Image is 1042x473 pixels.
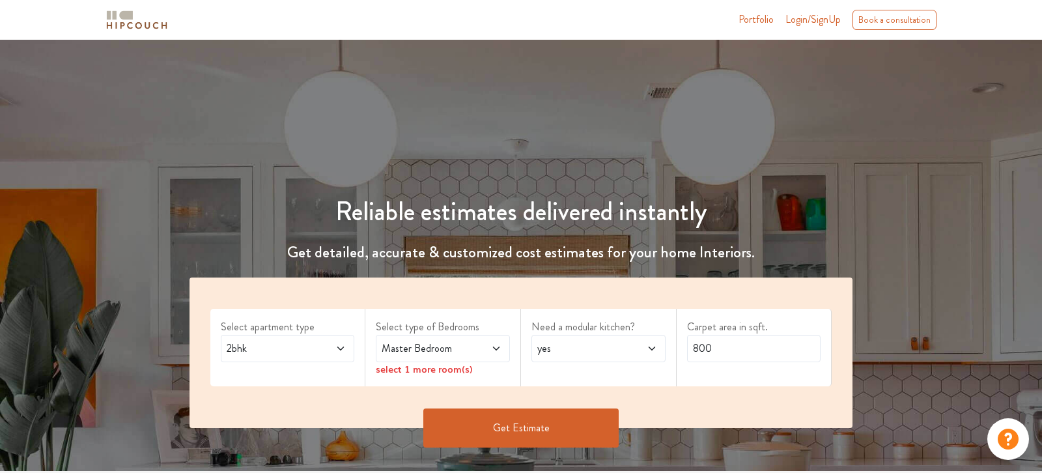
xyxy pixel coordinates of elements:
[739,12,774,27] a: Portfolio
[423,408,619,448] button: Get Estimate
[182,196,861,227] h1: Reliable estimates delivered instantly
[376,319,510,335] label: Select type of Bedrooms
[687,319,821,335] label: Carpet area in sqft.
[104,5,169,35] span: logo-horizontal.svg
[104,8,169,31] img: logo-horizontal.svg
[531,319,666,335] label: Need a modular kitchen?
[224,341,316,356] span: 2bhk
[376,362,510,376] div: select 1 more room(s)
[785,12,841,27] span: Login/SignUp
[852,10,936,30] div: Book a consultation
[221,319,355,335] label: Select apartment type
[379,341,471,356] span: Master Bedroom
[535,341,627,356] span: yes
[687,335,821,362] input: Enter area sqft
[182,243,861,262] h4: Get detailed, accurate & customized cost estimates for your home Interiors.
